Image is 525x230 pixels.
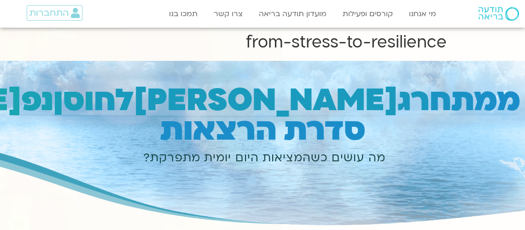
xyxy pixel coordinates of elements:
[94,79,134,121] span: לח
[164,5,202,23] a: תמכו בנו
[134,79,398,121] span: [PERSON_NAME]
[398,79,430,121] span: רג
[430,79,451,121] span: ח
[474,79,497,121] span: מ
[451,79,474,121] span: ת
[8,150,520,166] h3: מה עושים כשהמציאות היום יומית מתפרקת?
[53,79,94,121] span: וסן
[78,31,447,53] h1: from-stress-to-resilience
[22,79,53,121] span: נפ
[27,5,82,21] a: התחברות
[254,5,331,23] a: מועדון תודעה בריאה
[404,5,441,23] a: מי אנחנו
[478,7,519,21] img: תודעה בריאה
[338,5,397,23] a: קורסים ופעילות
[497,79,520,121] span: מ
[160,109,365,151] span: סדרת הרצאות
[209,5,247,23] a: צרו קשר
[29,8,69,18] span: התחברות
